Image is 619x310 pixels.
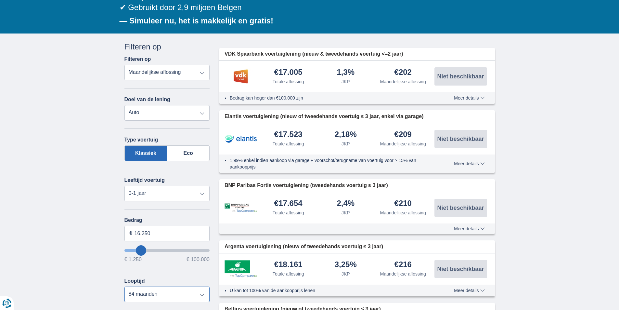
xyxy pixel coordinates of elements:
div: 3,25% [335,261,357,269]
span: Argenta voertuiglening (nieuw of tweedehands voertuig ≤ 3 jaar) [225,243,383,250]
label: Eco [167,145,210,161]
span: € [130,230,133,237]
img: product.pl.alt VDK bank [225,68,257,85]
div: Maandelijkse aflossing [380,141,426,147]
button: Niet beschikbaar [434,199,487,217]
button: Meer details [449,288,489,293]
span: VDK Spaarbank voertuiglening (nieuw & tweedehands voertuig <=2 jaar) [225,50,403,58]
div: €216 [394,261,412,269]
div: Maandelijkse aflossing [380,78,426,85]
div: €17.654 [274,199,303,208]
button: Niet beschikbaar [434,130,487,148]
img: product.pl.alt Argenta [225,260,257,277]
div: Filteren op [124,41,210,52]
span: Meer details [454,96,484,100]
button: Meer details [449,226,489,231]
span: Meer details [454,161,484,166]
div: Totale aflossing [273,271,304,277]
div: JKP [342,78,350,85]
b: — Simuleer nu, het is makkelijk en gratis! [120,16,274,25]
div: €202 [394,68,412,77]
div: JKP [342,141,350,147]
span: Meer details [454,226,484,231]
div: €210 [394,199,412,208]
span: Niet beschikbaar [437,266,484,272]
input: wantToBorrow [124,249,210,252]
label: Klassiek [124,145,167,161]
span: Elantis voertuiglening (nieuw of tweedehands voertuig ≤ 3 jaar, enkel via garage) [225,113,424,120]
div: Maandelijkse aflossing [380,209,426,216]
span: Niet beschikbaar [437,136,484,142]
div: JKP [342,271,350,277]
label: Bedrag [124,217,210,223]
label: Doel van de lening [124,97,170,102]
span: Meer details [454,288,484,293]
span: € 1.250 [124,257,142,262]
li: 1,99% enkel indien aankoop via garage + voorschot/terugname van voertuig voor ≥ 15% van aankoopprijs [230,157,430,170]
span: BNP Paribas Fortis voertuiglening (tweedehands voertuig ≤ 3 jaar) [225,182,388,189]
span: € 100.000 [187,257,210,262]
div: 2,4% [337,199,355,208]
button: Meer details [449,161,489,166]
img: product.pl.alt BNP Paribas Fortis [225,203,257,213]
label: Leeftijd voertuig [124,177,165,183]
button: Niet beschikbaar [434,67,487,86]
div: Totale aflossing [273,78,304,85]
span: Niet beschikbaar [437,74,484,79]
div: 1,3% [337,68,355,77]
label: Looptijd [124,278,145,284]
div: €17.005 [274,68,303,77]
li: Bedrag kan hoger dan €100.000 zijn [230,95,430,101]
div: €209 [394,130,412,139]
label: Type voertuig [124,137,158,143]
div: JKP [342,209,350,216]
div: Maandelijkse aflossing [380,271,426,277]
div: Totale aflossing [273,209,304,216]
button: Niet beschikbaar [434,260,487,278]
button: Meer details [449,95,489,101]
label: Filteren op [124,56,151,62]
div: €17.523 [274,130,303,139]
img: product.pl.alt Elantis [225,131,257,147]
span: Niet beschikbaar [437,205,484,211]
li: U kan tot 100% van de aankoopprijs lenen [230,287,430,294]
div: €18.161 [274,261,303,269]
div: 2,18% [335,130,357,139]
div: Totale aflossing [273,141,304,147]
